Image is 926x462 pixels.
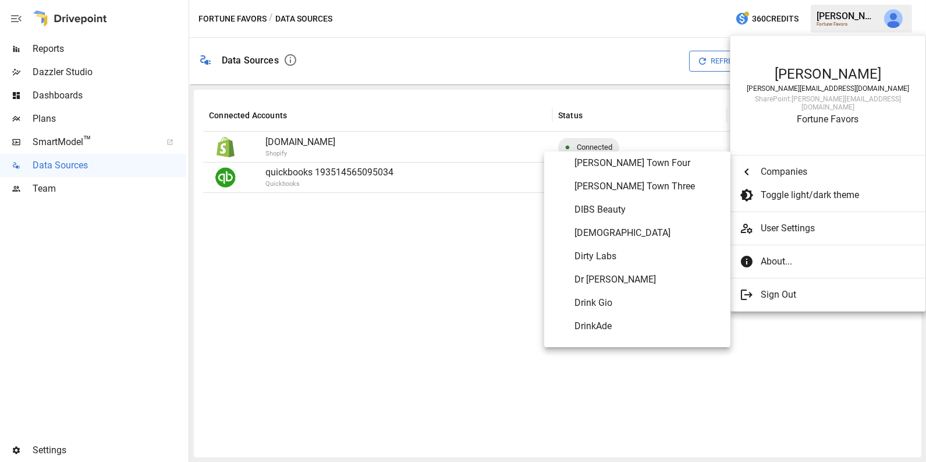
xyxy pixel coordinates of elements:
span: DrinkAde [574,319,721,333]
span: DIBS Beauty [574,203,721,217]
span: User Settings [761,221,916,235]
span: About... [761,255,907,269]
span: [PERSON_NAME] Town Three [574,179,721,193]
span: Dr [PERSON_NAME] [574,273,721,287]
span: Dirty Labs [574,249,721,263]
div: Fortune Favors [742,114,914,125]
span: Drink Gio [574,296,721,310]
div: SharePoint: [PERSON_NAME][EMAIL_ADDRESS][DOMAIN_NAME] [742,95,914,111]
span: [DEMOGRAPHIC_DATA] [574,226,721,240]
span: Toggle light/dark theme [761,188,907,202]
div: [PERSON_NAME][EMAIL_ADDRESS][DOMAIN_NAME] [742,84,914,93]
span: Companies [761,165,907,179]
span: Sign Out [761,288,907,302]
span: [PERSON_NAME] Town Four [574,156,721,170]
div: [PERSON_NAME] [742,66,914,82]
